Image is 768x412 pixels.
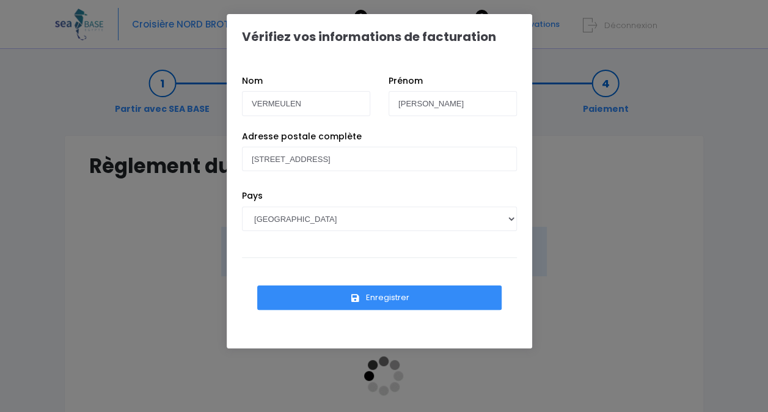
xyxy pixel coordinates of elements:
label: Prénom [389,75,423,87]
button: Enregistrer [257,285,502,310]
label: Nom [242,75,263,87]
label: Pays [242,189,263,202]
h1: Vérifiez vos informations de facturation [242,29,496,44]
label: Adresse postale complète [242,130,362,143]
